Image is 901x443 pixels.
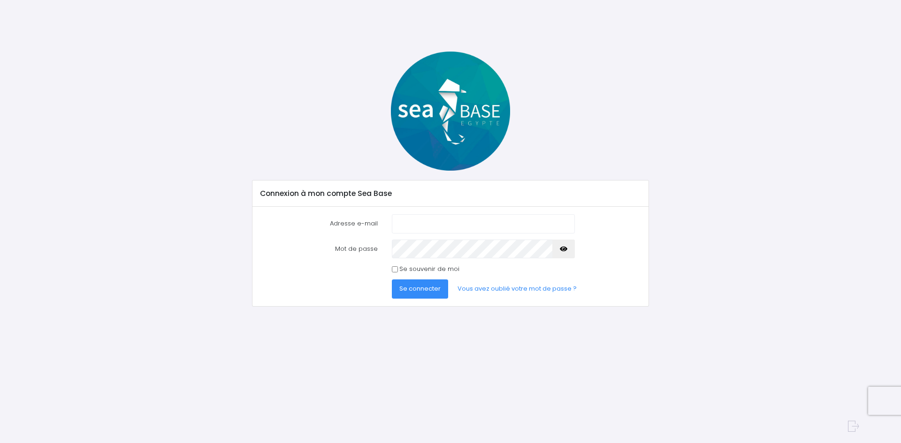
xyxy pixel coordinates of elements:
label: Adresse e-mail [253,214,385,233]
div: Connexion à mon compte Sea Base [252,180,648,207]
span: Se connecter [399,284,441,293]
a: Vous avez oublié votre mot de passe ? [450,279,584,298]
button: Se connecter [392,279,448,298]
label: Mot de passe [253,240,385,258]
label: Se souvenir de moi [399,264,459,274]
